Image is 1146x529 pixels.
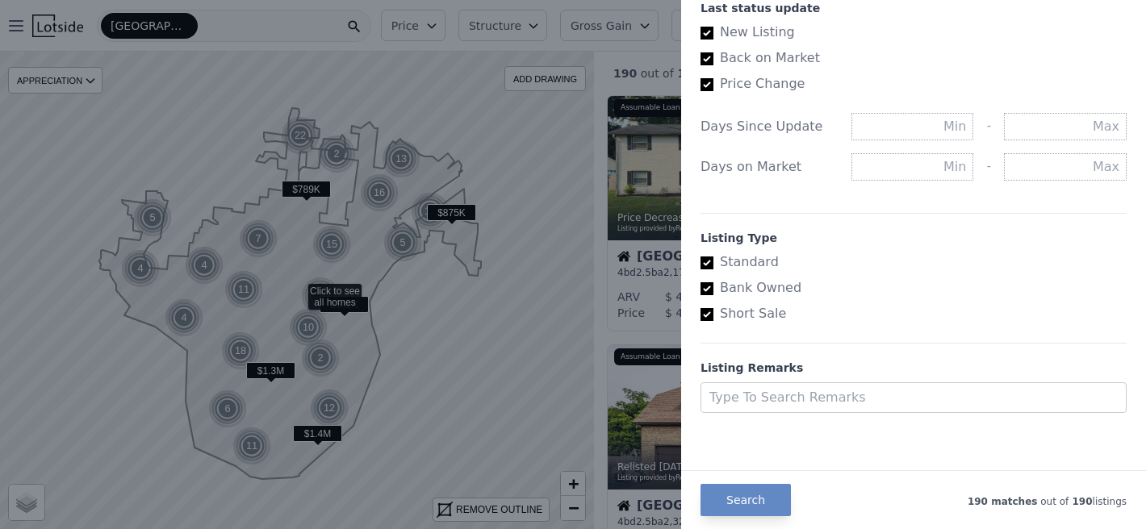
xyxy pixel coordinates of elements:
label: Bank Owned [701,278,1114,298]
span: 190 matches [968,496,1038,507]
input: Min [851,153,974,181]
input: Back on Market [701,52,713,65]
input: Min [851,113,974,140]
input: Max [1004,153,1127,181]
label: Standard [701,252,1114,272]
input: New Listing [701,27,713,40]
input: Short Sale [701,308,713,321]
input: Max [1004,113,1127,140]
label: New Listing [701,23,1114,42]
button: Search [701,484,791,516]
input: Standard [701,256,713,269]
label: Back on Market [701,48,1114,68]
input: Bank Owned [701,282,713,295]
div: - [986,113,991,140]
div: Days on Market [701,157,839,177]
div: Listing Type [701,230,1127,246]
label: Price Change [701,74,1114,94]
span: 190 [1069,496,1092,507]
div: out of listings [791,492,1127,508]
div: Days Since Update [701,117,839,136]
div: - [986,153,991,181]
input: Price Change [701,78,713,91]
div: Listing Remarks [701,360,1127,376]
label: Short Sale [701,304,1114,323]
